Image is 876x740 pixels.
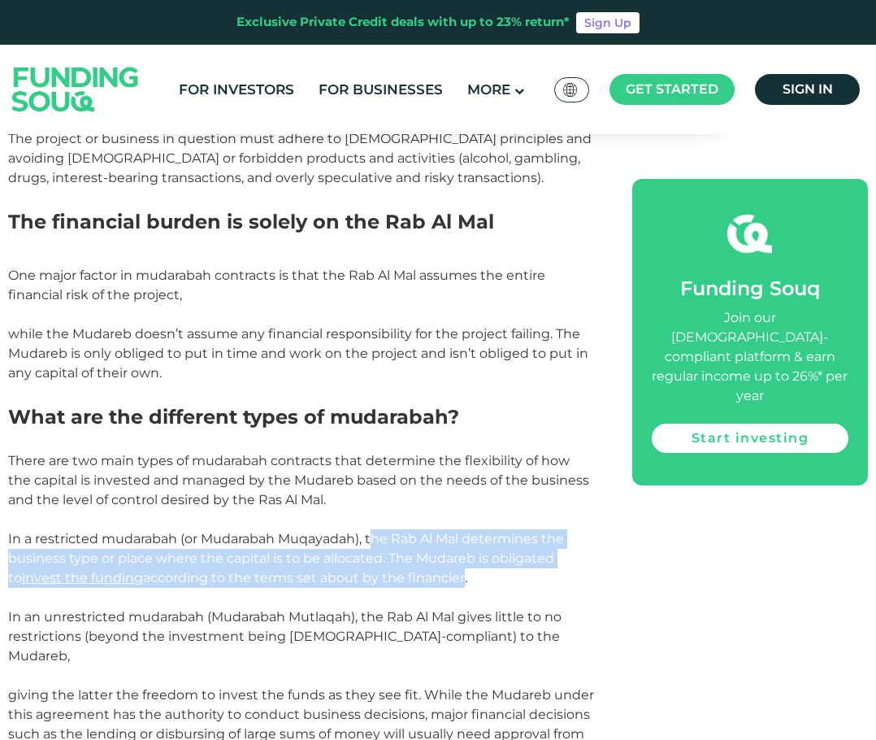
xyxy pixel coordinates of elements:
span: while the Mudareb doesn’t assume any financial responsibility for the project failing. The Mudare... [8,326,588,381]
span: More [467,81,510,98]
span: Get started [626,81,718,97]
a: For Businesses [314,76,447,103]
a: Start investing [652,424,848,453]
a: Sign in [755,74,860,105]
a: invest the funding [22,570,143,585]
span: In an unrestricted mudarabah (Mudarabah Mutlaqah), the Rab Al Mal gives little to no restrictions... [8,609,562,664]
img: SA Flag [563,83,578,97]
div: Exclusive Private Credit deals with up to 23% return* [236,13,570,32]
span: Sign in [783,81,833,97]
span: Funding Souq [680,276,820,300]
span: In a restricted mudarabah (or Mudarabah Muqayadah), the Rab Al Mal determines the business type o... [8,531,564,585]
a: Sign Up [576,12,640,33]
img: fsicon [727,211,772,256]
a: For Investors [175,76,298,103]
span: What are the different types of mudarabah? [8,405,459,429]
span: One major factor in mudarabah contracts is that the Rab Al Mal assumes the entire financial risk ... [8,268,545,303]
span: The financial burden is solely on the Rab Al Mal [8,210,494,233]
span: The project or business in question must adhere to [DEMOGRAPHIC_DATA] principles and avoiding [DE... [8,131,592,185]
div: Join our [DEMOGRAPHIC_DATA]-compliant platform & earn regular income up to 26%* per year [652,308,848,406]
span: There are two main types of mudarabah contracts that determine the flexibility of how the capital... [8,453,589,507]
